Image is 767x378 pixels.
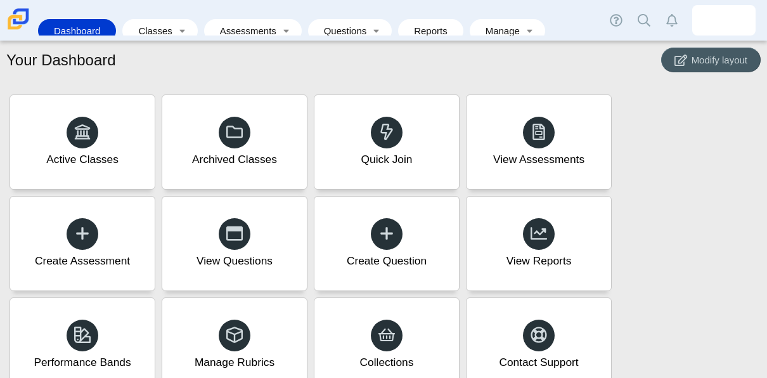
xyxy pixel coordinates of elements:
[499,355,578,370] div: Contact Support
[210,19,278,42] a: Assessments
[10,196,155,291] a: Create Assessment
[197,253,273,269] div: View Questions
[162,94,307,190] a: Archived Classes
[692,5,756,36] a: jeffery.guse.8A8lUa
[174,19,191,42] a: Toggle expanded
[360,355,414,370] div: Collections
[314,196,460,291] a: Create Question
[46,152,119,167] div: Active Classes
[278,19,295,42] a: Toggle expanded
[493,152,584,167] div: View Assessments
[368,19,385,42] a: Toggle expanded
[314,94,460,190] a: Quick Join
[192,152,277,167] div: Archived Classes
[35,253,130,269] div: Create Assessment
[692,55,747,65] span: Modify layout
[658,6,686,34] a: Alerts
[34,355,131,370] div: Performance Bands
[314,19,368,42] a: Questions
[404,19,457,42] a: Reports
[661,48,761,72] button: Modify layout
[347,253,427,269] div: Create Question
[506,253,572,269] div: View Reports
[521,19,539,42] a: Toggle expanded
[466,196,612,291] a: View Reports
[195,355,274,370] div: Manage Rubrics
[476,19,521,42] a: Manage
[466,94,612,190] a: View Assessments
[361,152,413,167] div: Quick Join
[5,23,32,34] a: Carmen School of Science & Technology
[44,19,110,42] a: Dashboard
[129,19,173,42] a: Classes
[10,94,155,190] a: Active Classes
[5,6,32,32] img: Carmen School of Science & Technology
[6,49,116,71] h1: Your Dashboard
[714,10,734,30] img: jeffery.guse.8A8lUa
[162,196,307,291] a: View Questions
